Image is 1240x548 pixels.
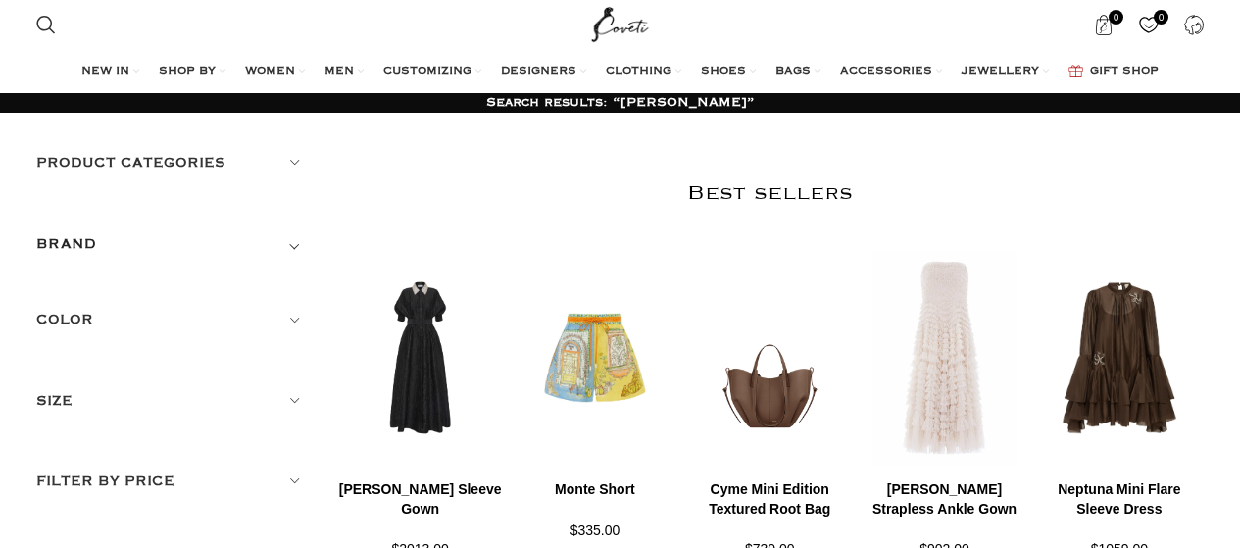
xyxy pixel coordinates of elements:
a: GIFT SHOP [1068,52,1159,91]
span: GIFT SHOP [1090,64,1159,79]
span: CLOTHING [606,64,671,79]
img: Rebecca-Vallance-Esther-Short-Sleeve-Gown-7-scaled.jpg [335,240,505,475]
span: SHOES [701,64,746,79]
a: DESIGNERS [501,52,586,91]
img: Needle-and-Thread-Hattie-Ruffle-Strapless-Ankle-Gown-3.jpg [860,240,1029,475]
a: ACCESSORIES [840,52,942,91]
h5: Size [36,390,307,412]
h5: Color [36,309,307,330]
a: CLOTHING [606,52,681,91]
a: JEWELLERY [962,52,1049,91]
span: JEWELLERY [962,64,1039,79]
h4: Monte Short [510,480,679,500]
a: WOMEN [245,52,305,91]
h2: Best sellers [335,181,1205,206]
span: $335.00 [570,523,620,538]
h5: Product categories [36,152,307,174]
span: BAGS [775,64,811,79]
span: NEW IN [81,64,129,79]
h5: BRAND [36,233,97,255]
a: BAGS [775,52,820,91]
h4: [PERSON_NAME] Sleeve Gown [335,480,505,519]
img: GiftBag [1068,65,1083,77]
a: MEN [324,52,364,91]
h1: Search results: “[PERSON_NAME]” [486,94,755,112]
img: Alemais-Neptuna-Mini-Flare-Sleeve-Dress.jpg [1034,240,1204,475]
span: WOMEN [245,64,295,79]
h4: [PERSON_NAME] Strapless Ankle Gown [860,480,1029,519]
a: NEW IN [81,52,139,91]
a: CUSTOMIZING [383,52,481,91]
h5: Filter by price [36,471,307,492]
span: SHOP BY [159,64,216,79]
a: Monte Short $335.00 [510,480,679,541]
img: Alemais-Monte-Short-3.jpg [510,240,679,475]
a: SHOES [701,52,756,91]
a: Site logo [587,15,653,31]
span: ACCESSORIES [840,64,932,79]
h4: Cyme Mini Edition Textured Root Bag [685,480,855,519]
a: 0 [1084,5,1124,44]
span: DESIGNERS [501,64,576,79]
a: SHOP BY [159,52,225,91]
div: My Wishlist [1129,5,1169,44]
img: Polene-73.png [685,240,855,475]
a: Search [26,5,66,44]
span: 0 [1154,10,1168,25]
span: MEN [324,64,354,79]
h4: Neptuna Mini Flare Sleeve Dress [1034,480,1204,519]
span: 0 [1109,10,1123,25]
a: 0 [1129,5,1169,44]
div: Toggle filter [36,232,307,268]
span: CUSTOMIZING [383,64,471,79]
div: Main navigation [26,52,1215,91]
